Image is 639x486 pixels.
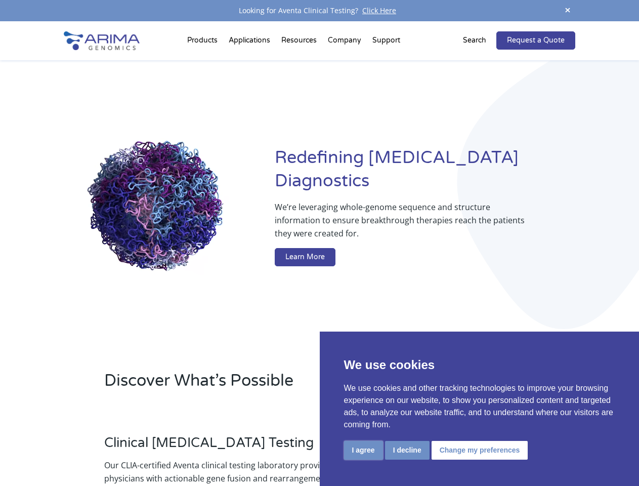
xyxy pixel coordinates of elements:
[275,146,575,200] h1: Redefining [MEDICAL_DATA] Diagnostics
[432,441,528,460] button: Change my preferences
[358,6,400,15] a: Click Here
[64,31,140,50] img: Arima-Genomics-logo
[64,4,575,17] div: Looking for Aventa Clinical Testing?
[275,200,535,248] p: We’re leveraging whole-genome sequence and structure information to ensure breakthrough therapies...
[344,356,615,374] p: We use cookies
[104,435,359,459] h3: Clinical [MEDICAL_DATA] Testing
[496,31,575,50] a: Request a Quote
[275,248,335,266] a: Learn More
[385,441,430,460] button: I decline
[463,34,486,47] p: Search
[344,441,383,460] button: I agree
[344,382,615,431] p: We use cookies and other tracking technologies to improve your browsing experience on our website...
[104,370,440,400] h2: Discover What’s Possible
